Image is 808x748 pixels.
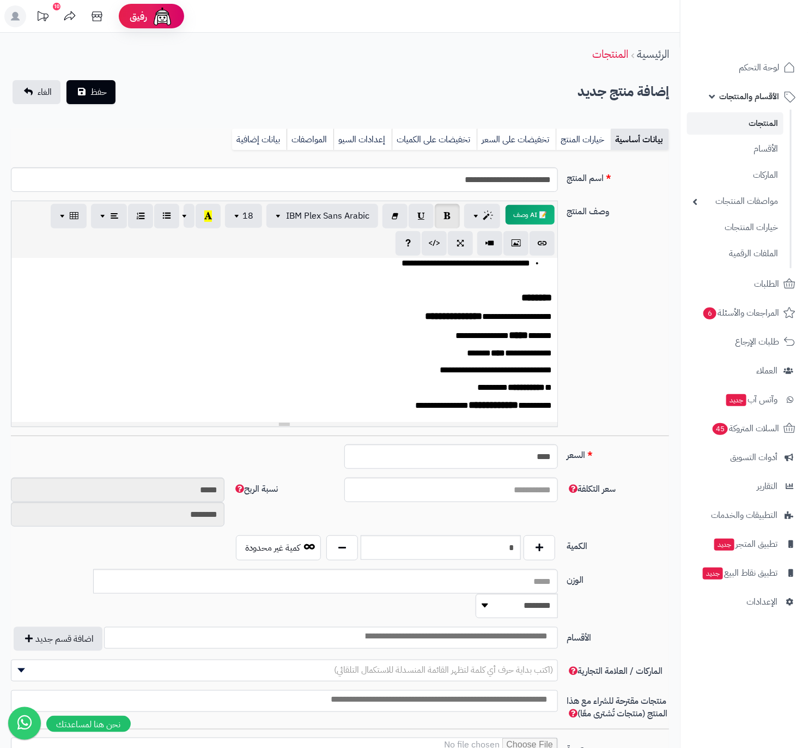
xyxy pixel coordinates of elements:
[66,80,116,104] button: حفظ
[562,569,673,587] label: الوزن
[687,444,801,470] a: أدوات التسويق
[712,423,728,436] span: 45
[567,482,616,496] span: سعر التكلفة
[333,129,392,150] a: إعدادات السيو
[687,589,801,615] a: الإعدادات
[687,358,801,384] a: العملاء
[556,129,611,150] a: خيارات المنتج
[562,167,673,185] label: اسم المنتج
[754,276,779,292] span: الطلبات
[233,482,278,496] span: نسبة الربح
[687,473,801,499] a: التقارير
[734,8,798,31] img: logo-2.png
[703,307,717,320] span: 6
[562,627,673,644] label: الأقسام
[611,129,669,150] a: بيانات أساسية
[702,305,779,321] span: المراجعات والأسئلة
[14,627,102,651] button: اضافة قسم جديد
[687,242,783,266] a: الملفات الرقمية
[687,164,783,187] a: الماركات
[713,536,777,552] span: تطبيق المتجر
[287,129,333,150] a: المواصفات
[714,539,734,551] span: جديد
[702,565,777,581] span: تطبيق نقاط البيع
[13,80,60,104] a: الغاء
[687,271,801,297] a: الطلبات
[567,665,663,678] span: الماركات / العلامة التجارية
[687,300,801,326] a: المراجعات والأسئلة6
[506,205,555,225] button: 📝 AI وصف
[232,129,287,150] a: بيانات إضافية
[687,55,801,81] a: لوحة التحكم
[567,695,667,721] span: منتجات مقترحة للشراء مع هذا المنتج (منتجات تُشترى معًا)
[687,560,801,586] a: تطبيق نقاط البيعجديد
[687,502,801,528] a: التطبيقات والخدمات
[687,112,783,135] a: المنتجات
[637,46,669,62] a: الرئيسية
[562,444,673,462] label: السعر
[687,387,801,413] a: وآتس آبجديد
[757,479,777,494] span: التقارير
[746,594,777,610] span: الإعدادات
[725,392,777,407] span: وآتس آب
[578,81,669,103] h2: إضافة منتج جديد
[477,129,556,150] a: تخفيضات على السعر
[730,450,777,465] span: أدوات التسويق
[687,329,801,355] a: طلبات الإرجاع
[130,10,147,23] span: رفيق
[719,89,779,104] span: الأقسام والمنتجات
[711,508,777,523] span: التطبيقات والخدمات
[739,60,779,75] span: لوحة التحكم
[712,421,779,436] span: السلات المتروكة
[334,663,553,677] span: (اكتب بداية حرف أي كلمة لتظهر القائمة المنسدلة للاستكمال التلقائي)
[592,46,628,62] a: المنتجات
[286,209,369,222] span: IBM Plex Sans Arabic
[735,334,779,349] span: طلبات الإرجاع
[562,201,673,218] label: وصف المنتج
[687,190,783,213] a: مواصفات المنتجات
[726,394,746,406] span: جديد
[53,3,60,10] div: 10
[266,204,378,228] button: IBM Plex Sans Arabic
[392,129,477,150] a: تخفيضات على الكميات
[687,415,801,442] a: السلات المتروكة45
[90,86,107,99] span: حفظ
[242,209,253,222] span: 18
[225,204,262,228] button: 18
[756,363,777,378] span: العملاء
[687,216,783,239] a: خيارات المنتجات
[29,5,56,30] a: تحديثات المنصة
[703,568,723,580] span: جديد
[687,531,801,557] a: تطبيق المتجرجديد
[687,137,783,161] a: الأقسام
[38,86,52,99] span: الغاء
[562,535,673,553] label: الكمية
[151,5,173,27] img: ai-face.png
